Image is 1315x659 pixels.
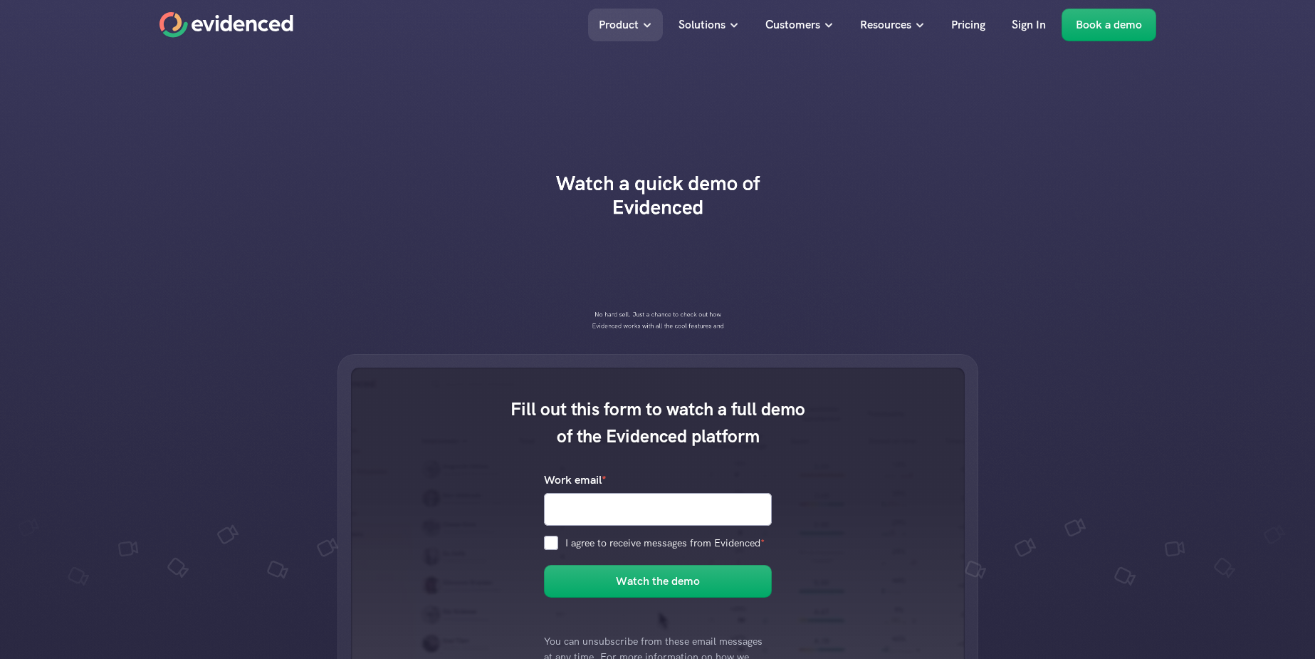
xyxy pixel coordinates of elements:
[544,471,607,489] p: Work email
[599,16,639,34] p: Product
[565,534,772,550] p: I agree to receive messages from Evidenced
[1001,9,1057,41] a: Sign In
[860,16,911,34] p: Resources
[1076,16,1142,34] p: Book a demo
[544,536,558,550] input: I agree to receive messages from Evidenced*
[1062,9,1156,41] a: Book a demo
[951,16,985,34] p: Pricing
[1012,16,1046,34] p: Sign In
[679,16,725,34] p: Solutions
[587,309,729,343] p: No hard sell. Just a chance to check out how Evidenced works with all the cool features and see i...
[508,396,807,450] h4: Fill out this form to watch a full demo of the Evidenced platform
[765,16,820,34] p: Customers
[544,492,772,525] input: Work email*
[159,12,293,38] a: Home
[616,572,700,591] h6: Watch the demo
[941,9,996,41] a: Pricing
[544,171,772,219] h1: Watch a quick demo of Evidenced
[544,565,772,598] button: Watch the demo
